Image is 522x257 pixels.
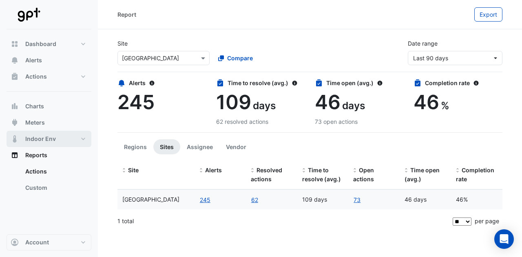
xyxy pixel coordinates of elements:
app-icon: Charts [11,102,19,110]
button: Actions [7,68,91,85]
span: 21 Jun 25 - 19 Sep 25 [413,55,448,62]
app-icon: Alerts [11,56,19,64]
div: 46% [456,195,498,204]
button: Export [474,7,502,22]
a: Actions [19,163,91,180]
app-icon: Meters [11,119,19,127]
span: Actions [25,72,47,81]
div: 1 total [117,211,451,231]
span: Resolved actions [251,167,282,183]
button: Regions [117,139,153,154]
span: Time to resolve (avg.) [302,167,341,183]
span: Site [128,167,139,174]
div: 46 days [405,195,446,204]
button: Account [7,234,91,250]
div: Time to resolve (avg.) [216,79,305,87]
span: 46 [315,90,341,114]
span: 46 [414,90,439,114]
button: Dashboard [7,36,91,52]
div: Open Intercom Messenger [494,229,514,249]
span: Charts [25,102,44,110]
a: 73 [353,195,361,204]
span: Account [25,238,49,246]
button: Reports [7,147,91,163]
div: Completion (%) = Resolved Actions / (Resolved Actions + Open Actions) [456,166,498,185]
app-icon: Actions [11,72,19,81]
button: Charts [7,98,91,114]
span: Alerts [25,56,42,64]
span: Export [480,11,497,18]
span: Compare [227,54,253,62]
button: Last 90 days [408,51,502,65]
span: Dashboard [25,40,56,48]
label: Date range [408,39,438,48]
span: Completion rate [456,167,494,183]
button: Sites [153,139,180,154]
div: 109 days [302,195,344,204]
span: 245 [117,90,155,114]
span: % [441,99,449,112]
a: 62 [251,195,259,204]
span: per page [475,217,499,224]
div: 73 open actions [315,117,404,126]
span: Reports [25,151,47,159]
div: Report [117,10,136,19]
label: Site [117,39,128,48]
span: Indoor Env [25,135,56,143]
div: Alerts [117,79,206,87]
span: Meters [25,119,45,127]
button: Meters [7,114,91,131]
span: 109 [216,90,251,114]
span: days [253,99,276,112]
button: Alerts [7,52,91,68]
span: Charlestown Square [122,196,179,203]
span: days [342,99,365,112]
span: Alerts [205,167,222,174]
button: Assignee [180,139,219,154]
img: Company Logo [10,7,46,23]
button: 245 [199,195,211,204]
span: Open actions [353,167,374,183]
div: Reports [7,163,91,199]
app-icon: Dashboard [11,40,19,48]
div: 62 resolved actions [216,117,305,126]
span: Time open (avg.) [405,167,440,183]
button: Indoor Env [7,131,91,147]
button: Vendor [219,139,253,154]
a: Custom [19,180,91,196]
app-icon: Reports [11,151,19,159]
button: Compare [213,51,258,65]
div: Time open (avg.) [315,79,404,87]
app-icon: Indoor Env [11,135,19,143]
div: Completion rate [414,79,502,87]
